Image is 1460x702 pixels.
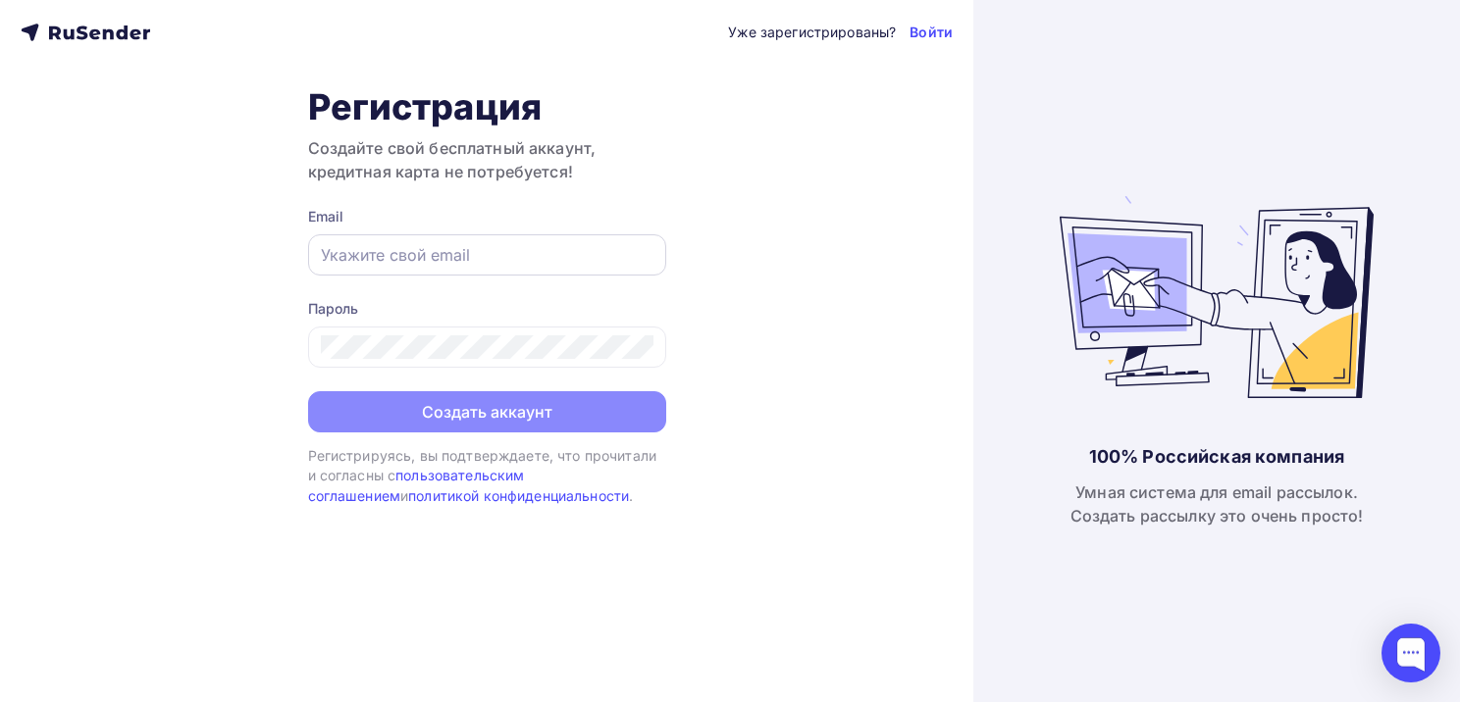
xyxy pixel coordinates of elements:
a: политикой конфиденциальности [408,487,629,504]
button: Создать аккаунт [308,391,666,432]
div: Уже зарегистрированы? [728,23,896,42]
div: Умная система для email рассылок. Создать рассылку это очень просто! [1070,480,1364,527]
div: Email [308,207,666,226]
div: Пароль [308,299,666,319]
div: 100% Российская компания [1089,445,1344,469]
h3: Создайте свой бесплатный аккаунт, кредитная карта не потребуется! [308,136,666,183]
a: Войти [910,23,953,42]
input: Укажите свой email [321,243,653,267]
h1: Регистрация [308,85,666,128]
a: пользовательским соглашением [308,467,525,503]
div: Регистрируясь, вы подтверждаете, что прочитали и согласны с и . [308,446,666,506]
